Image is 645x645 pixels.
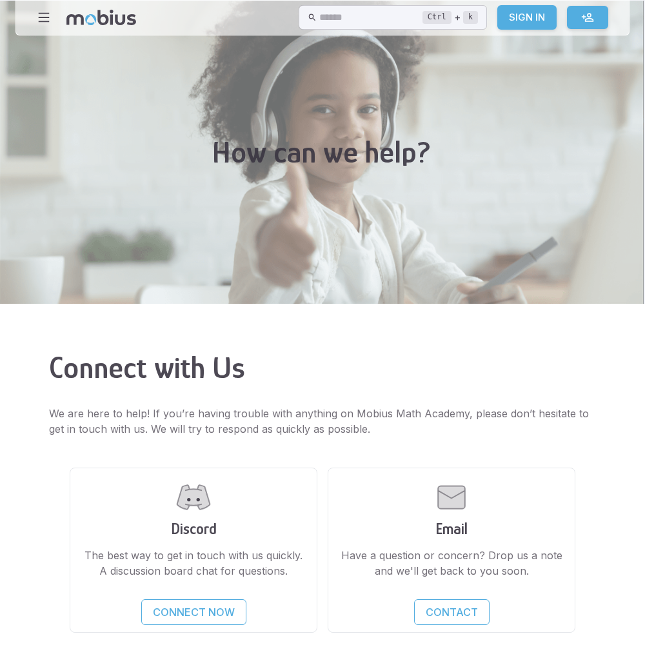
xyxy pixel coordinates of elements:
[463,11,478,24] kbd: k
[414,599,490,625] a: Contact
[141,599,246,625] a: Connect Now
[422,11,451,24] kbd: Ctrl
[49,406,596,437] p: We are here to help! If you’re having trouble with anything on Mobius Math Academy, please don’t ...
[153,604,235,620] p: Connect Now
[339,548,564,579] p: Have a question or concern? Drop us a note and we'll get back to you soon.
[339,520,564,537] h3: Email
[81,548,306,579] p: The best way to get in touch with us quickly. A discussion board chat for questions.
[49,350,596,385] h2: Connect with Us
[426,604,478,620] p: Contact
[81,520,306,537] h3: Discord
[497,5,557,30] a: Sign In
[422,10,478,25] div: +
